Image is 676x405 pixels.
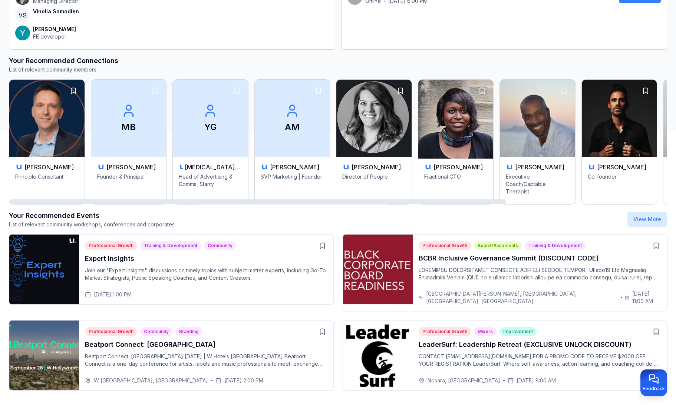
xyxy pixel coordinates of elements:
[336,80,412,157] img: Amy Kaminski
[33,33,76,40] p: FE developer
[588,173,651,197] p: Co-founder
[85,377,208,384] div: W [GEOGRAPHIC_DATA], [GEOGRAPHIC_DATA]
[85,267,327,282] p: Join our "Expert Insights" discussions on timely topics with subject matter experts, including Go...
[343,321,413,390] img: LeaderSurf: Leadership Retreat (EXCLUSIVE UNLOCK DISCOUNT)
[85,327,137,336] div: Professional Growth
[175,327,202,336] div: Branding
[419,339,661,350] h3: LeaderSurf: Leadership Retreat (EXCLUSIVE UNLOCK DISCOUNT)
[342,173,406,197] p: Director of People
[419,266,661,281] p: LOREMIPSU DOLORSITAMET CONSECTE ADIP ELI SEDDOE TEMPORI: Utlabo19 Etd Magnaaliq Enimadmini Veniam...
[506,173,569,197] p: Executive Coach/Captable Therapist
[270,163,319,172] h3: [PERSON_NAME]
[261,173,324,197] p: SVP Marketing | Founder
[352,163,401,172] h3: [PERSON_NAME]
[419,353,661,368] p: CONTACT [EMAIL_ADDRESS][DOMAIN_NAME] FOR A PROMO CODE TO RECEIVE $2000 OFF YOUR REGISTRATION Lead...
[140,241,201,250] div: Training & Development
[85,339,327,350] h3: Beatport Connect: [GEOGRAPHIC_DATA]
[627,212,667,227] button: View More
[85,291,132,298] div: [DATE] 1:00 PM
[9,80,85,157] img: Michael Illert
[185,163,242,172] h3: [MEDICAL_DATA][PERSON_NAME]
[85,253,327,264] h3: Expert Insights
[597,163,646,172] h3: [PERSON_NAME]
[515,163,564,172] h3: [PERSON_NAME]
[419,377,500,384] div: Nosara, [GEOGRAPHIC_DATA]
[9,321,79,390] img: Beatport Connect: Los Angeles
[9,66,667,73] p: List of relevant community members
[474,241,522,250] div: Board Placements
[204,241,236,250] div: Community
[24,163,74,172] h3: [PERSON_NAME]
[15,173,79,197] p: Principle Consultant
[474,327,497,336] div: Mixers
[33,26,76,33] p: [PERSON_NAME]
[424,173,488,197] p: Fractional CTO
[508,377,556,384] div: [DATE] 8:00 AM
[419,327,471,336] div: Professional Growth
[285,121,300,133] p: AM
[500,80,575,157] img: Gary Hill
[499,327,537,336] div: Improvement
[121,121,136,133] p: MB
[419,241,471,250] div: Professional Growth
[9,210,175,221] h3: Your Recommended Events
[106,163,156,172] h3: [PERSON_NAME]
[640,369,667,396] button: Provide feedback
[633,216,661,222] a: View More
[433,163,483,172] h3: [PERSON_NAME]
[179,173,242,197] p: Head of Advertising & Comms, Starry
[97,173,161,197] p: Founder & Principal
[15,26,30,40] img: contact-avatar
[9,235,79,304] img: Expert Insights
[33,8,79,15] p: Vinolia Samodien
[9,221,175,228] p: List of relevant community workshops, conferences and corporates
[625,290,661,305] div: [DATE] 11:00 AM
[416,78,495,159] img: Nikki Ambalo
[140,327,172,336] div: Community
[643,386,665,392] span: Feedback
[15,8,30,23] span: VS
[204,121,217,133] p: YG
[85,353,327,368] p: Beatport Connect: [GEOGRAPHIC_DATA] [DATE] | W Hotels [GEOGRAPHIC_DATA] Beatport Connect is a one...
[419,290,618,305] div: [GEOGRAPHIC_DATA][PERSON_NAME], [GEOGRAPHIC_DATA], [GEOGRAPHIC_DATA], [GEOGRAPHIC_DATA]
[9,56,667,66] h3: Your Recommended Connections
[343,235,413,304] img: BCBR Inclusive Governance Summit (DISCOUNT CODE)
[419,253,661,263] h3: BCBR Inclusive Governance Summit (DISCOUNT CODE)
[85,241,137,250] div: Professional Growth
[582,80,657,157] img: Daniel Strauch
[525,241,586,250] div: Training & Development
[215,377,263,384] div: [DATE] 2:00 PM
